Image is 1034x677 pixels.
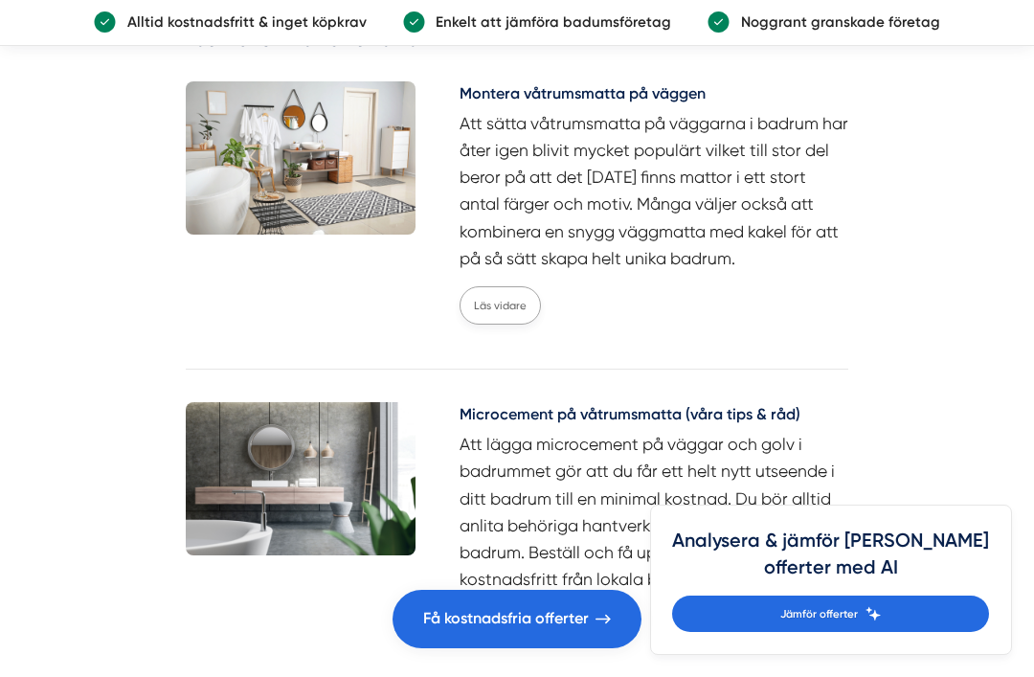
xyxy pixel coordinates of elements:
[186,81,416,235] img: Montera våtrumsmatta på väggen
[460,110,848,272] p: Att sätta våtrumsmatta på väggarna i badrum har åter igen blivit mycket populärt vilket till stor...
[460,431,848,593] p: Att lägga microcement på väggar och golv i badrummet gör att du får ett helt nytt utseende i ditt...
[116,11,366,34] p: Alltid kostnadsfritt & inget köpkrav
[780,605,858,622] span: Jämför offerter
[730,11,939,34] p: Noggrant granskade företag
[672,528,989,596] h4: Analysera & jämför [PERSON_NAME] offerter med AI
[460,286,541,325] a: Läs vidare
[186,402,416,555] img: Microcement på våtrumsmatta (våra tips & råd)
[393,590,641,648] a: Få kostnadsfria offerter
[460,81,848,110] a: Montera våtrumsmatta på väggen
[423,606,589,631] span: Få kostnadsfria offerter
[672,596,989,632] a: Jämför offerter
[460,402,848,431] a: Microcement på våtrumsmatta (våra tips & råd)
[425,11,671,34] p: Enkelt att jämföra badumsföretag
